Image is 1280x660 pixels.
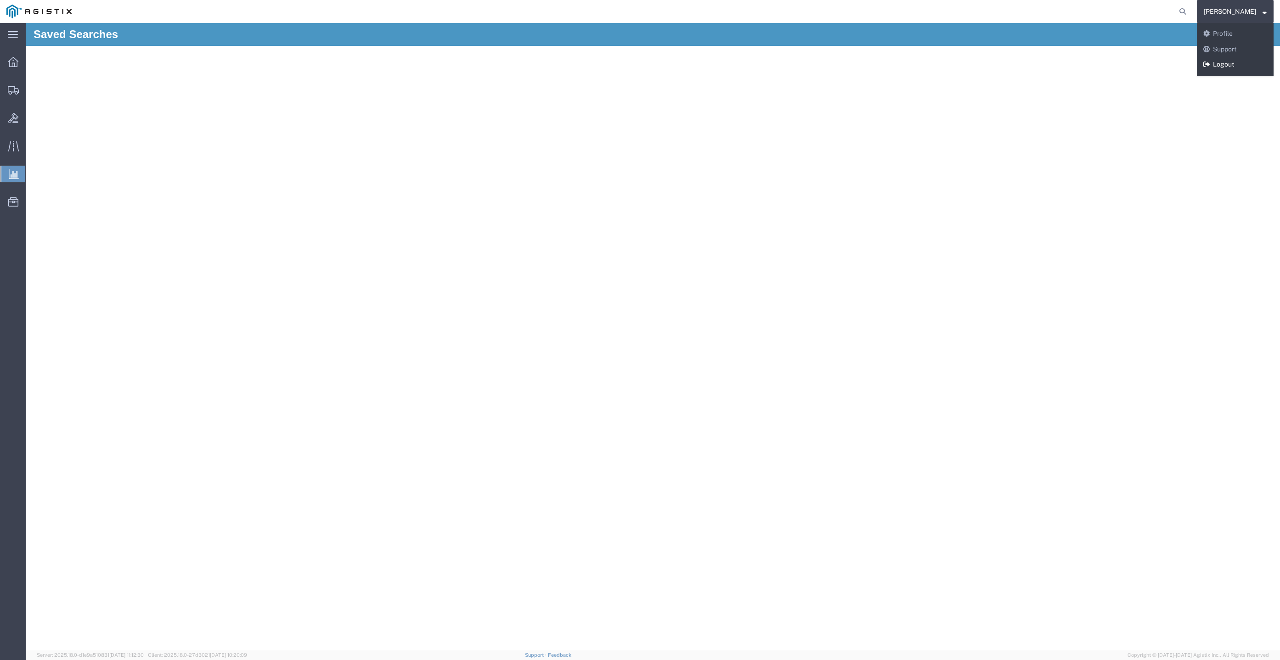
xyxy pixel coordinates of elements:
[1204,6,1256,17] span: Abbie Maggied
[1197,26,1274,42] a: Profile
[6,5,72,18] img: logo
[1197,57,1274,73] a: Logout
[1197,42,1274,57] a: Support
[525,652,548,658] a: Support
[37,652,144,658] span: Server: 2025.18.0-d1e9a510831
[109,652,144,658] span: [DATE] 11:12:30
[210,652,247,658] span: [DATE] 10:20:09
[26,23,1280,650] iframe: FS Legacy Container
[1128,651,1269,659] span: Copyright © [DATE]-[DATE] Agistix Inc., All Rights Reserved
[148,652,247,658] span: Client: 2025.18.0-27d3021
[548,652,571,658] a: Feedback
[1203,6,1267,17] button: [PERSON_NAME]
